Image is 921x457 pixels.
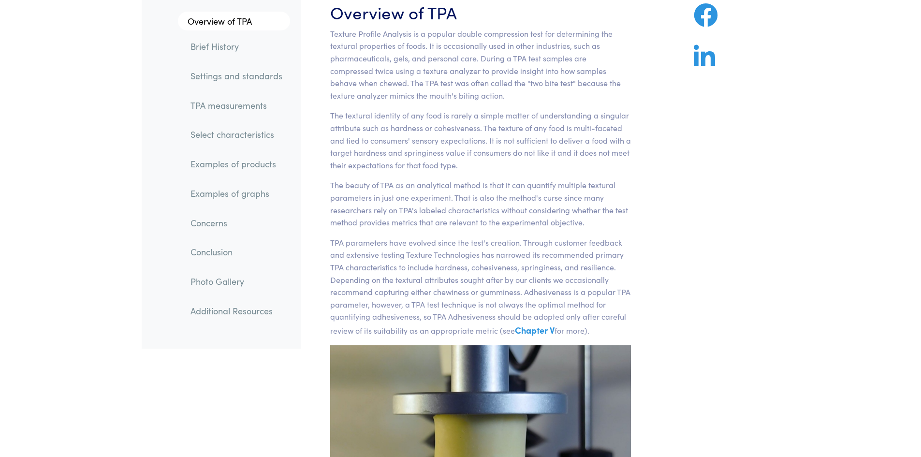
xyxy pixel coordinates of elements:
[183,212,290,234] a: Concerns
[330,236,631,338] p: TPA parameters have evolved since the test's creation. Through customer feedback and extensive te...
[183,65,290,87] a: Settings and standards
[330,179,631,228] p: The beauty of TPA as an analytical method is that it can quantify multiple textural parameters in...
[183,36,290,58] a: Brief History
[183,300,290,322] a: Additional Resources
[183,124,290,146] a: Select characteristics
[689,56,720,68] a: Share on LinkedIn
[330,109,631,171] p: The textural identity of any food is rarely a simple matter of understanding a singular attribute...
[183,153,290,176] a: Examples of products
[183,270,290,293] a: Photo Gallery
[183,94,290,117] a: TPA measurements
[183,241,290,264] a: Conclusion
[515,324,555,336] a: Chapter V
[178,12,290,31] a: Overview of TPA
[183,182,290,205] a: Examples of graphs
[330,28,631,102] p: Texture Profile Analysis is a popular double compression test for determining the textural proper...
